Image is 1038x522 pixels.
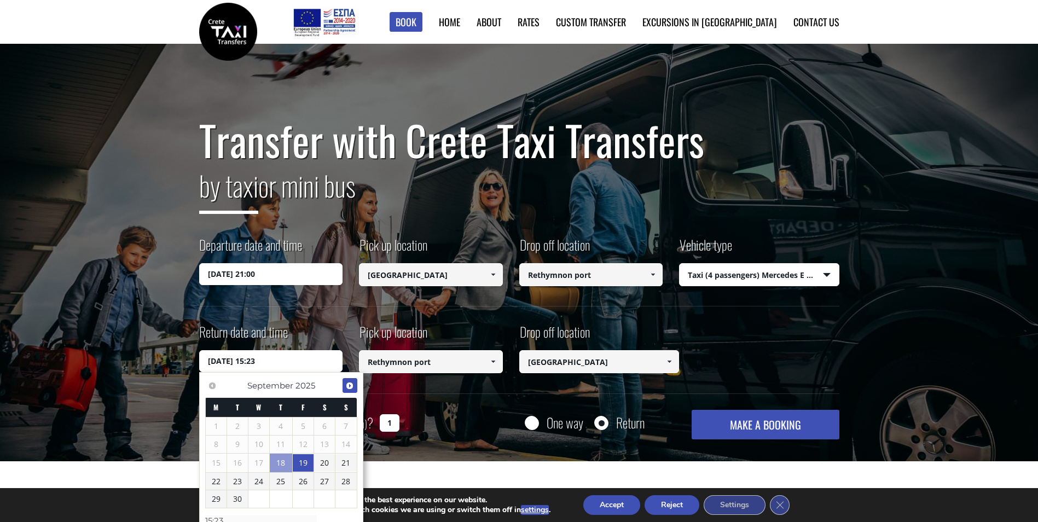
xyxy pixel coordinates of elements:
[616,416,645,430] label: Return
[256,402,261,413] span: Wednesday
[519,350,680,373] input: Select drop-off location
[206,454,227,472] span: 15
[293,417,314,435] span: 5
[199,410,373,437] label: How many passengers ?
[270,417,292,435] span: 4
[301,402,305,413] span: Friday
[292,5,357,38] img: e-bannersEUERDF180X90.jpg
[314,473,335,490] a: 27
[199,117,839,163] h1: Transfer with Crete Taxi Transfers
[335,417,356,435] span: 7
[206,417,227,435] span: 1
[199,165,258,214] span: by taxi
[439,15,460,29] a: Home
[227,454,248,472] span: 16
[227,490,248,508] a: 30
[484,263,502,286] a: Show All Items
[293,436,314,453] span: 12
[293,473,314,490] a: 26
[660,350,679,373] a: Show All Items
[518,15,540,29] a: Rates
[246,505,550,515] p: You can find out more about which cookies we are using or switch them off in .
[206,436,227,453] span: 8
[314,417,335,435] span: 6
[199,235,302,263] label: Departure date and time
[323,402,327,413] span: Saturday
[205,378,220,393] a: Previous
[359,322,427,350] label: Pick up location
[556,15,626,29] a: Custom Transfer
[335,473,356,490] a: 28
[359,235,427,263] label: Pick up location
[770,495,790,515] button: Close GDPR Cookie Banner
[345,381,354,390] span: Next
[335,436,356,453] span: 14
[248,436,269,453] span: 10
[547,416,583,430] label: One way
[583,495,640,515] button: Accept
[248,473,269,490] a: 24
[519,322,590,350] label: Drop off location
[335,454,356,472] a: 21
[199,3,257,61] img: Crete Taxi Transfers | Safe Taxi Transfer Services from to Heraklion Airport, Chania Airport, Ret...
[704,495,766,515] button: Settings
[644,263,662,286] a: Show All Items
[227,436,248,453] span: 9
[227,417,248,435] span: 2
[680,264,839,287] span: Taxi (4 passengers) Mercedes E Class
[314,454,335,472] a: 20
[247,380,293,391] span: September
[206,473,227,490] a: 22
[519,263,663,286] input: Select drop-off location
[206,490,227,508] a: 29
[295,380,315,391] span: 2025
[359,350,503,373] input: Select pickup location
[246,495,550,505] p: We are using cookies to give you the best experience on our website.
[521,505,549,515] button: settings
[390,12,422,32] a: Book
[793,15,839,29] a: Contact us
[279,402,282,413] span: Thursday
[519,235,590,263] label: Drop off location
[645,495,699,515] button: Reject
[314,436,335,453] span: 13
[270,454,292,472] a: 18
[359,263,503,286] input: Select pickup location
[344,402,348,413] span: Sunday
[213,402,218,413] span: Monday
[642,15,777,29] a: Excursions in [GEOGRAPHIC_DATA]
[199,163,839,222] h2: or mini bus
[484,350,502,373] a: Show All Items
[199,322,288,350] label: Return date and time
[343,378,357,393] a: Next
[236,402,239,413] span: Tuesday
[227,473,248,490] a: 23
[293,454,314,472] a: 19
[270,473,292,490] a: 25
[248,417,269,435] span: 3
[199,25,257,36] a: Crete Taxi Transfers | Safe Taxi Transfer Services from to Heraklion Airport, Chania Airport, Ret...
[248,454,269,472] span: 17
[477,15,501,29] a: About
[270,436,292,453] span: 11
[692,410,839,439] button: MAKE A BOOKING
[679,235,732,263] label: Vehicle type
[208,381,217,390] span: Previous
